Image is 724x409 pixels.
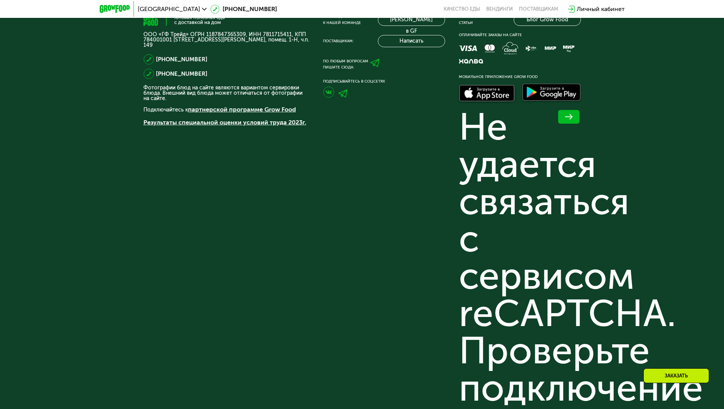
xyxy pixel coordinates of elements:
a: [PHONE_NUMBER] [156,55,207,64]
div: Заказать [643,368,709,383]
div: Личный кабинет [577,5,625,14]
div: Мобильное приложение Grow Food [459,74,581,80]
a: [PERSON_NAME] в GF [378,14,445,26]
a: [PHONE_NUMBER] [156,69,207,78]
p: ООО «ГФ Трейд» ОГРН 1187847365309, ИНН 7811715411, КПП 784001001 [STREET_ADDRESS][PERSON_NAME], п... [143,32,309,48]
div: Поставщикам: [323,38,353,44]
a: Качество еды [444,6,480,12]
p: Подключайтесь к [143,105,309,114]
div: Читайте статьи [459,14,476,26]
div: Подписывайтесь в соцсетях [323,78,445,84]
a: Вендинги [486,6,513,12]
a: Блог Grow Food [514,14,581,26]
a: Результаты специальной оценки условий труда 2023г. [143,119,306,126]
a: партнерской программе Grow Food [188,106,296,113]
button: Написать [378,35,445,47]
img: Доступно в Google Play [520,82,583,104]
a: [PHONE_NUMBER] [210,5,277,14]
div: По любым вопросам пишите сюда: [323,58,368,70]
div: поставщикам [519,6,558,12]
div: Оплачивайте заказы на сайте [459,32,581,38]
p: Фотографии блюд на сайте являются вариантом сервировки блюда. Внешний вид блюда может отличаться ... [143,85,309,101]
span: [GEOGRAPHIC_DATA] [138,6,200,12]
div: Готовая полезная еда с доставкой на дом [174,15,225,25]
div: Присоединяйся к нашей команде [323,14,361,26]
